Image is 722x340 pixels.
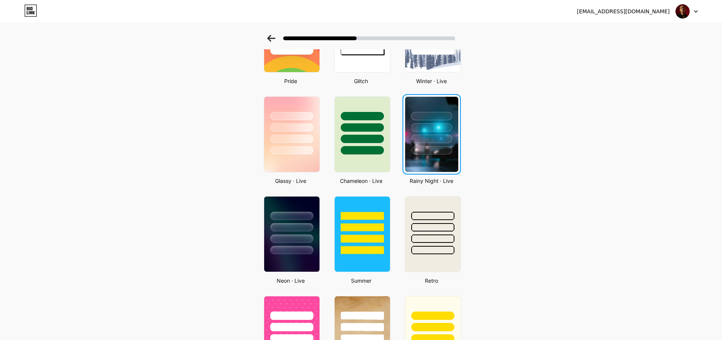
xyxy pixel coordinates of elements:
[403,277,461,285] div: Retro
[262,177,320,185] div: Glassy · Live
[332,177,390,185] div: Chameleon · Live
[332,277,390,285] div: Summer
[675,4,690,19] img: HoànG Tồ
[403,177,461,185] div: Rainy Night · Live
[262,277,320,285] div: Neon · Live
[577,8,670,16] div: [EMAIL_ADDRESS][DOMAIN_NAME]
[262,77,320,85] div: Pride
[332,77,390,85] div: Glitch
[403,77,461,85] div: Winter · Live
